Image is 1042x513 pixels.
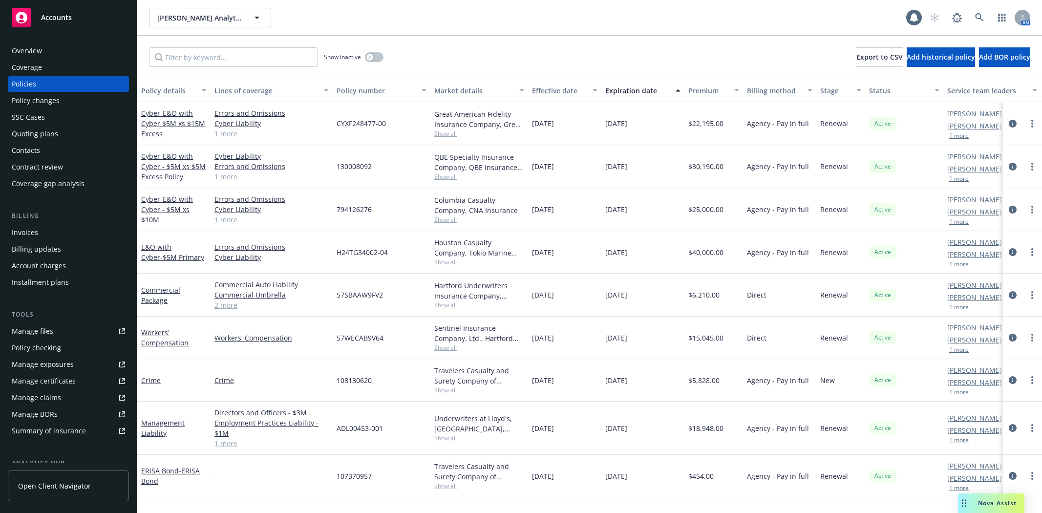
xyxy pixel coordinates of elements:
[947,194,1002,205] a: [PERSON_NAME]
[12,143,40,158] div: Contacts
[1007,470,1019,482] a: circleInformation
[856,52,903,62] span: Export to CSV
[337,375,372,385] span: 108130620
[214,438,329,449] a: 1 more
[605,118,627,128] span: [DATE]
[8,310,129,320] div: Tools
[743,79,816,102] button: Billing method
[8,390,129,406] a: Manage claims
[149,47,318,67] input: Filter by keyword...
[12,423,86,439] div: Summary of insurance
[1026,246,1038,258] a: more
[528,79,601,102] button: Effective date
[907,52,975,62] span: Add historical policy
[873,162,893,171] span: Active
[214,407,329,418] a: Directors and Officers - $3M
[605,423,627,433] span: [DATE]
[688,333,723,343] span: $15,045.00
[214,252,329,262] a: Cyber Liability
[434,195,524,215] div: Columbia Casualty Company, CNA Insurance
[907,47,975,67] button: Add historical policy
[947,249,1002,259] a: [PERSON_NAME]
[747,333,766,343] span: Direct
[925,8,944,27] a: Start snowing
[8,126,129,142] a: Quoting plans
[12,109,45,125] div: SSC Cases
[992,8,1012,27] a: Switch app
[214,171,329,182] a: 1 more
[605,290,627,300] span: [DATE]
[747,471,809,481] span: Agency - Pay in full
[856,47,903,67] button: Export to CSV
[434,434,524,442] span: Show all
[1026,204,1038,215] a: more
[214,85,318,96] div: Lines of coverage
[141,194,193,224] span: - E&O with Cyber - $5M xs $10M
[1007,422,1019,434] a: circleInformation
[8,373,129,389] a: Manage certificates
[434,365,524,386] div: Travelers Casualty and Surety Company of America, Travelers Insurance
[1026,118,1038,129] a: more
[434,301,524,309] span: Show all
[873,376,893,385] span: Active
[434,280,524,301] div: Hartford Underwriters Insurance Company, Hartford Insurance Group
[337,333,383,343] span: 57WECAB9V64
[434,129,524,138] span: Show all
[532,247,554,257] span: [DATE]
[8,340,129,356] a: Policy checking
[873,119,893,128] span: Active
[8,357,129,372] a: Manage exposures
[12,258,66,274] div: Account charges
[970,8,989,27] a: Search
[1007,118,1019,129] a: circleInformation
[688,290,720,300] span: $6,210.00
[978,499,1017,507] span: Nova Assist
[532,471,554,481] span: [DATE]
[688,375,720,385] span: $5,828.00
[947,335,1002,345] a: [PERSON_NAME]
[141,85,196,96] div: Policy details
[820,118,848,128] span: Renewal
[12,93,60,108] div: Policy changes
[947,164,1002,174] a: [PERSON_NAME]
[434,172,524,181] span: Show all
[747,290,766,300] span: Direct
[532,375,554,385] span: [DATE]
[434,258,524,266] span: Show all
[947,85,1026,96] div: Service team leaders
[820,471,848,481] span: Renewal
[141,376,161,385] a: Crime
[947,237,1002,247] a: [PERSON_NAME]
[430,79,528,102] button: Market details
[434,85,513,96] div: Market details
[820,161,848,171] span: Renewal
[747,247,809,257] span: Agency - Pay in full
[605,85,670,96] div: Expiration date
[8,76,129,92] a: Policies
[8,4,129,31] a: Accounts
[8,258,129,274] a: Account charges
[12,390,61,406] div: Manage claims
[532,161,554,171] span: [DATE]
[873,248,893,256] span: Active
[943,79,1041,102] button: Service team leaders
[865,79,943,102] button: Status
[12,176,85,192] div: Coverage gap analysis
[214,151,329,161] a: Cyber Liability
[149,8,271,27] button: [PERSON_NAME] Analytics, Inc.
[8,43,129,59] a: Overview
[532,333,554,343] span: [DATE]
[8,323,129,339] a: Manage files
[1026,470,1038,482] a: more
[12,373,76,389] div: Manage certificates
[684,79,743,102] button: Premium
[137,79,211,102] button: Policy details
[747,204,809,214] span: Agency - Pay in full
[947,292,1002,302] a: [PERSON_NAME]
[337,247,388,257] span: H24TG34002-04
[214,279,329,290] a: Commercial Auto Liability
[747,118,809,128] span: Agency - Pay in full
[947,413,1002,423] a: [PERSON_NAME]
[1007,204,1019,215] a: circleInformation
[1007,374,1019,386] a: circleInformation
